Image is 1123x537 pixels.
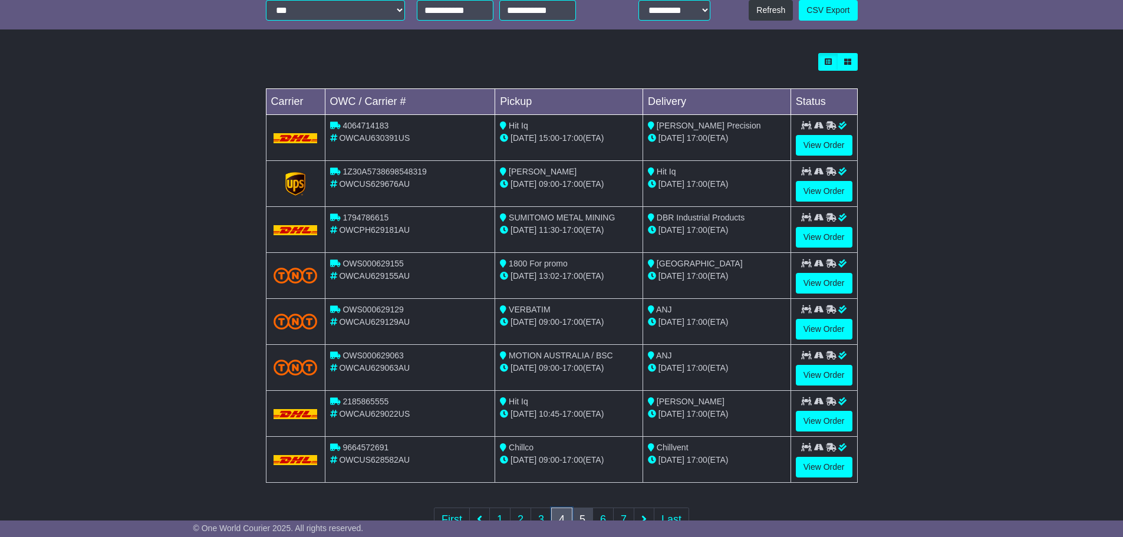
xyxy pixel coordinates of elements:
span: OWCAU629022US [339,409,410,419]
span: VERBATIM [509,305,551,314]
span: [DATE] [658,409,684,419]
img: DHL.png [274,225,318,235]
img: DHL.png [274,133,318,143]
span: Chillvent [657,443,689,452]
span: 17:00 [562,455,583,464]
span: [DATE] [511,409,536,419]
a: 2 [510,508,531,532]
div: - (ETA) [500,132,638,144]
span: 1Z30A5738698548319 [343,167,426,176]
td: Delivery [643,89,791,115]
span: [PERSON_NAME] Precision [657,121,761,130]
a: 1 [489,508,511,532]
a: 4 [551,508,572,532]
span: [DATE] [511,363,536,373]
span: [DATE] [511,455,536,464]
span: OWCAU629155AU [339,271,410,281]
span: 4064714183 [343,121,388,130]
div: (ETA) [648,132,786,144]
span: MOTION AUSTRALIA / BSC [509,351,613,360]
span: 17:00 [687,225,707,235]
span: 17:00 [687,363,707,373]
span: [DATE] [511,271,536,281]
a: 3 [531,508,552,532]
span: OWS000629063 [343,351,404,360]
span: OWS000629155 [343,259,404,268]
span: 15:00 [539,133,559,143]
a: View Order [796,319,852,340]
span: 17:00 [687,455,707,464]
span: OWS000629129 [343,305,404,314]
a: 5 [572,508,593,532]
span: Hit Iq [509,121,528,130]
span: 09:00 [539,363,559,373]
span: 17:00 [687,271,707,281]
span: ANJ [656,351,671,360]
span: [DATE] [658,179,684,189]
span: Hit Iq [657,167,676,176]
div: - (ETA) [500,224,638,236]
div: - (ETA) [500,454,638,466]
span: 17:00 [562,409,583,419]
div: (ETA) [648,224,786,236]
div: (ETA) [648,454,786,466]
span: 17:00 [687,133,707,143]
a: View Order [796,273,852,294]
span: [DATE] [658,317,684,327]
span: [DATE] [658,363,684,373]
a: View Order [796,411,852,431]
span: DBR Industrial Products [657,213,745,222]
div: (ETA) [648,270,786,282]
a: First [434,508,470,532]
span: [DATE] [511,179,536,189]
span: [DATE] [658,133,684,143]
span: Hit Iq [509,397,528,406]
span: 17:00 [687,409,707,419]
a: View Order [796,365,852,386]
span: OWCAU629063AU [339,363,410,373]
td: Pickup [495,89,643,115]
div: (ETA) [648,178,786,190]
span: 17:00 [562,317,583,327]
span: SUMITOMO METAL MINING [509,213,615,222]
span: OWCUS629676AU [339,179,410,189]
a: 7 [613,508,634,532]
span: [PERSON_NAME] [509,167,577,176]
span: 11:30 [539,225,559,235]
span: 2185865555 [343,397,388,406]
span: 17:00 [562,271,583,281]
img: GetCarrierServiceLogo [285,172,305,196]
a: Last [654,508,689,532]
span: OWCPH629181AU [339,225,410,235]
td: Status [791,89,857,115]
span: 9664572691 [343,443,388,452]
span: [PERSON_NAME] [657,397,724,406]
a: View Order [796,227,852,248]
span: Chillco [509,443,533,452]
span: [GEOGRAPHIC_DATA] [657,259,743,268]
span: 1794786615 [343,213,388,222]
span: [DATE] [511,225,536,235]
span: [DATE] [658,271,684,281]
div: - (ETA) [500,270,638,282]
td: Carrier [266,89,325,115]
span: OWCAU630391US [339,133,410,143]
span: 1800 For promo [509,259,568,268]
span: [DATE] [511,133,536,143]
a: View Order [796,135,852,156]
a: View Order [796,457,852,477]
div: - (ETA) [500,178,638,190]
span: 17:00 [562,179,583,189]
img: TNT_Domestic.png [274,314,318,330]
div: (ETA) [648,316,786,328]
span: 17:00 [687,179,707,189]
span: 17:00 [562,363,583,373]
td: OWC / Carrier # [325,89,495,115]
span: 17:00 [562,133,583,143]
span: © One World Courier 2025. All rights reserved. [193,523,364,533]
img: TNT_Domestic.png [274,268,318,284]
span: [DATE] [658,225,684,235]
a: 6 [592,508,614,532]
span: 09:00 [539,317,559,327]
span: OWCUS628582AU [339,455,410,464]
